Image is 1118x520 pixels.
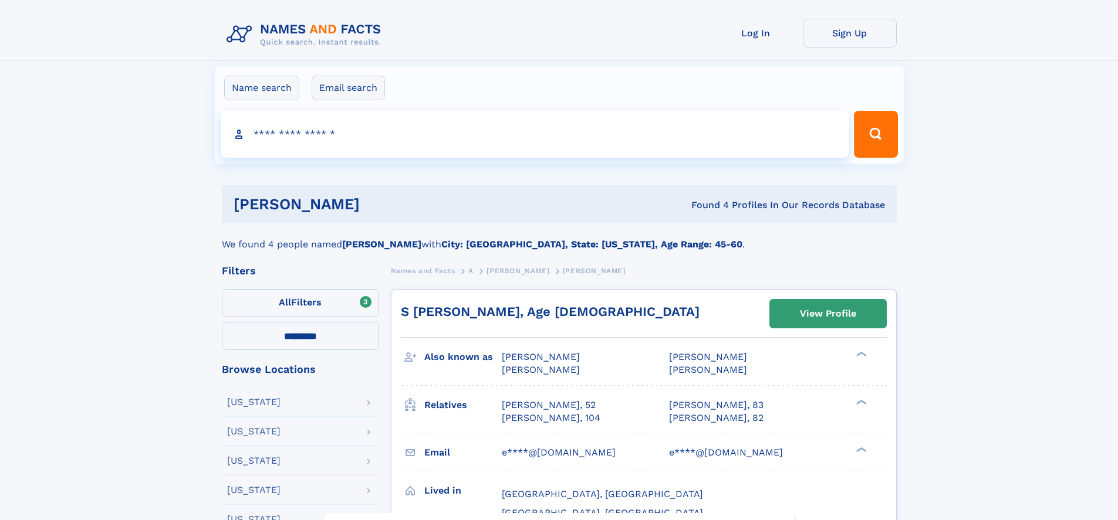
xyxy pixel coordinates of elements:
[279,297,291,308] span: All
[424,481,502,501] h3: Lived in
[853,398,867,406] div: ❯
[502,351,580,362] span: [PERSON_NAME]
[563,267,626,275] span: [PERSON_NAME]
[222,19,391,50] img: Logo Names and Facts
[221,111,849,158] input: search input
[222,364,379,375] div: Browse Locations
[669,364,747,375] span: [PERSON_NAME]
[669,399,764,412] a: [PERSON_NAME], 83
[227,427,281,436] div: [US_STATE]
[502,488,703,499] span: [GEOGRAPHIC_DATA], [GEOGRAPHIC_DATA]
[502,507,703,518] span: [GEOGRAPHIC_DATA], [GEOGRAPHIC_DATA]
[401,304,700,319] a: S [PERSON_NAME], Age [DEMOGRAPHIC_DATA]
[424,395,502,415] h3: Relatives
[227,397,281,407] div: [US_STATE]
[312,76,385,100] label: Email search
[800,300,856,327] div: View Profile
[854,111,897,158] button: Search Button
[424,347,502,367] h3: Also known as
[468,267,474,275] span: A
[487,267,549,275] span: [PERSON_NAME]
[222,266,379,276] div: Filters
[853,446,867,453] div: ❯
[468,263,474,278] a: A
[525,199,885,212] div: Found 4 Profiles In Our Records Database
[222,289,379,317] label: Filters
[424,443,502,463] h3: Email
[487,263,549,278] a: [PERSON_NAME]
[502,399,596,412] a: [PERSON_NAME], 52
[441,239,742,250] b: City: [GEOGRAPHIC_DATA], State: [US_STATE], Age Range: 45-60
[222,223,897,251] div: We found 4 people named with .
[224,76,299,100] label: Name search
[709,19,803,47] a: Log In
[669,412,764,424] a: [PERSON_NAME], 82
[227,456,281,465] div: [US_STATE]
[803,19,897,47] a: Sign Up
[502,412,600,424] a: [PERSON_NAME], 104
[770,300,886,328] a: View Profile
[234,197,526,212] h1: [PERSON_NAME]
[227,485,281,495] div: [US_STATE]
[391,263,455,278] a: Names and Facts
[342,239,421,250] b: [PERSON_NAME]
[853,351,867,358] div: ❯
[502,364,580,375] span: [PERSON_NAME]
[669,351,747,362] span: [PERSON_NAME]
